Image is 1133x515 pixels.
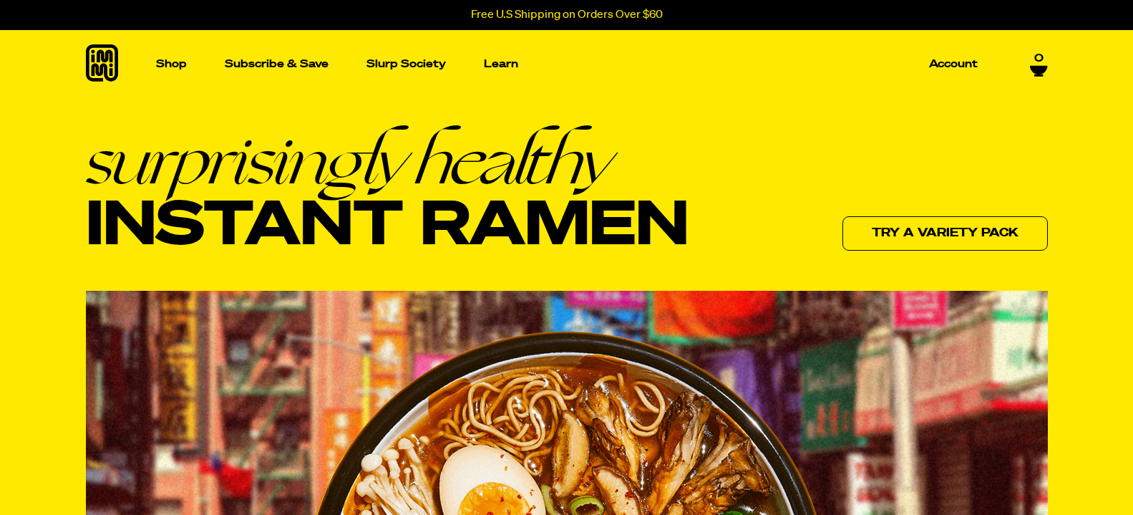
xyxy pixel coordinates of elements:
[219,53,334,75] a: Subscribe & Save
[225,59,329,69] p: Subscribe & Save
[471,9,663,21] p: Free U.S Shipping on Orders Over $60
[366,59,446,69] p: Slurp Society
[150,30,193,98] a: Shop
[1030,52,1048,77] a: 0
[150,30,983,98] nav: Main navigation
[156,59,187,69] p: Shop
[361,53,452,75] a: Slurp Society
[484,59,518,69] p: Learn
[842,216,1048,251] a: Try a variety pack
[478,30,524,98] a: Learn
[929,59,978,69] p: Account
[1034,52,1044,65] span: 0
[923,53,983,75] a: Account
[86,127,689,261] h1: Instant Ramen
[86,127,689,194] em: surprisingly healthy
